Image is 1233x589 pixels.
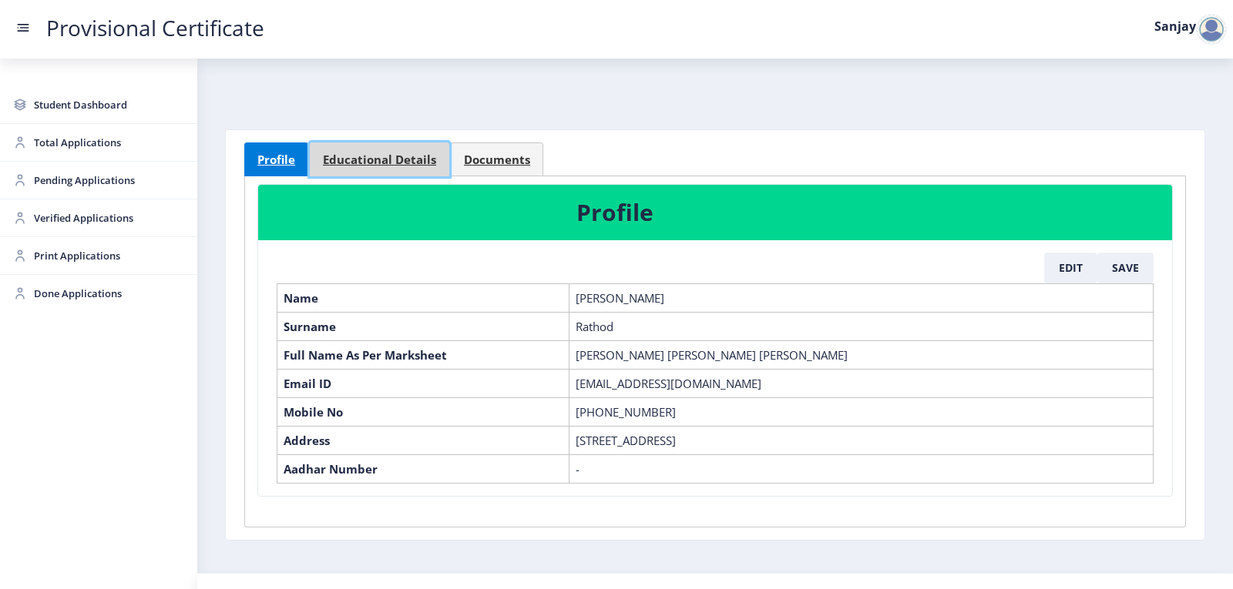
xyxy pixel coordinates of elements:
td: [PERSON_NAME] [569,283,1154,312]
td: - [569,454,1154,483]
span: Verified Applications [34,209,185,227]
button: Edit [1044,253,1097,283]
th: Mobile No [277,397,569,426]
td: Rathod [569,312,1154,340]
span: Pending Applications [34,171,185,189]
h3: Profile [576,197,929,228]
th: Address [277,426,569,454]
td: [STREET_ADDRESS] [569,426,1154,454]
span: Educational Details [323,154,436,166]
th: Full Name As Per Marksheet [277,340,569,369]
th: Aadhar Number [277,454,569,483]
a: Provisional Certificate [31,20,280,36]
th: Surname [277,312,569,340]
th: Name [277,283,569,312]
span: Done Applications [34,284,185,303]
td: [PHONE_NUMBER] [569,397,1154,426]
span: Student Dashboard [34,95,185,114]
span: Total Applications [34,133,185,152]
td: [PERSON_NAME] [PERSON_NAME] [PERSON_NAME] [569,340,1154,369]
label: Sanjay [1154,20,1196,32]
td: [EMAIL_ADDRESS][DOMAIN_NAME] [569,369,1154,397]
span: Print Applications [34,246,185,265]
button: Save [1097,253,1154,283]
th: Email ID [277,369,569,397]
span: Documents [464,154,530,166]
span: Profile [257,154,295,166]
